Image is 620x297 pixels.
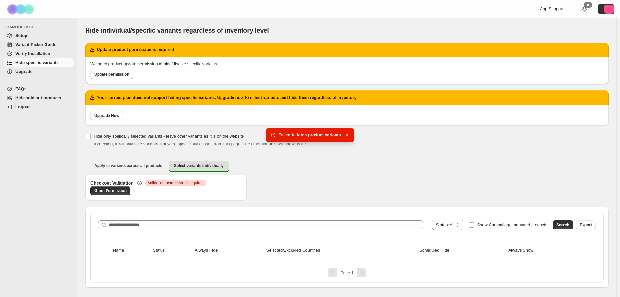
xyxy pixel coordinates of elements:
[340,270,354,275] span: Page 1
[4,40,74,49] a: Variant Picker Guide
[477,222,547,227] span: Show Camouflage managed products
[15,60,59,65] span: Hide specific variants
[15,86,26,91] span: FAQs
[604,5,614,14] span: Avatar with initials C
[278,132,341,138] span: Failed to fetch product variants
[148,180,204,186] span: Validation permission is required
[15,95,61,100] span: Hide sold out products
[94,134,244,139] span: Hide only spefically selected variants - leave other variants as it is on the website
[174,163,224,168] span: Select variants individually
[4,49,74,58] a: Verify Installation
[4,67,74,76] a: Upgrade
[90,180,134,186] h3: Checkout Validation
[97,94,356,101] h2: Your current plan does not support hiding specific variants. Upgrade now to select variants and h...
[169,161,229,172] button: Select variants individually
[85,175,609,288] div: Select variants individually
[4,93,74,102] a: Hide sold out products
[151,243,193,258] th: Status
[5,0,37,18] img: Camouflage
[608,7,610,11] text: C
[4,58,74,67] a: Hide specific variants
[94,72,129,77] span: Update permission
[506,243,583,258] th: Always Show
[15,69,33,74] span: Upgrade
[15,104,30,109] span: Logout
[90,186,130,195] a: Grant Permission
[85,27,269,34] span: Hide individual/specific variants regardless of inventory level
[580,222,592,228] span: Export
[94,163,162,168] span: Apply to variants across all products
[94,188,127,193] span: Grant Permission
[264,243,418,258] th: Selected/Excluded Countries
[90,61,217,66] span: We need product update permission to hide/disable specific variants
[15,42,56,47] span: Variant Picker Guide
[6,25,74,30] span: CAMOUFLAGE
[576,220,596,229] button: Export
[4,84,74,93] a: FAQs
[89,161,168,171] button: Apply to variants across all products
[94,113,119,118] span: Upgrade Now
[90,70,133,79] a: Update permission
[418,243,506,258] th: Scheduled Hide
[584,2,592,8] div: 0
[15,33,27,38] span: Setup
[553,220,573,229] button: Search
[540,6,563,11] span: App Support
[4,102,74,111] a: Logout
[111,243,151,258] th: Name
[97,47,174,53] h2: Update product permission is required
[96,268,598,277] nav: Pagination
[581,6,588,12] a: 0
[598,4,614,14] button: Avatar with initials C
[94,142,309,146] span: If checked, it will only hide variants that were specifically chosen from this page. The other va...
[193,243,264,258] th: Always Hide
[15,51,50,56] span: Verify Installation
[4,31,74,40] a: Setup
[556,222,569,228] span: Search
[90,111,123,120] a: Upgrade Now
